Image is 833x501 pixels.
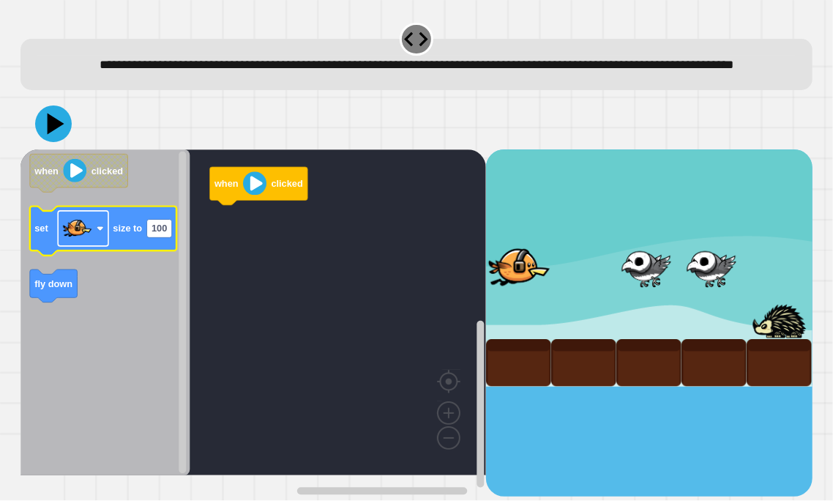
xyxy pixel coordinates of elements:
[214,178,239,189] text: when
[91,166,123,177] text: clicked
[152,223,167,234] text: 100
[20,149,486,497] div: Blockly Workspace
[34,166,59,177] text: when
[35,223,49,234] text: set
[272,178,303,189] text: clicked
[35,278,73,289] text: fly down
[113,223,143,234] text: size to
